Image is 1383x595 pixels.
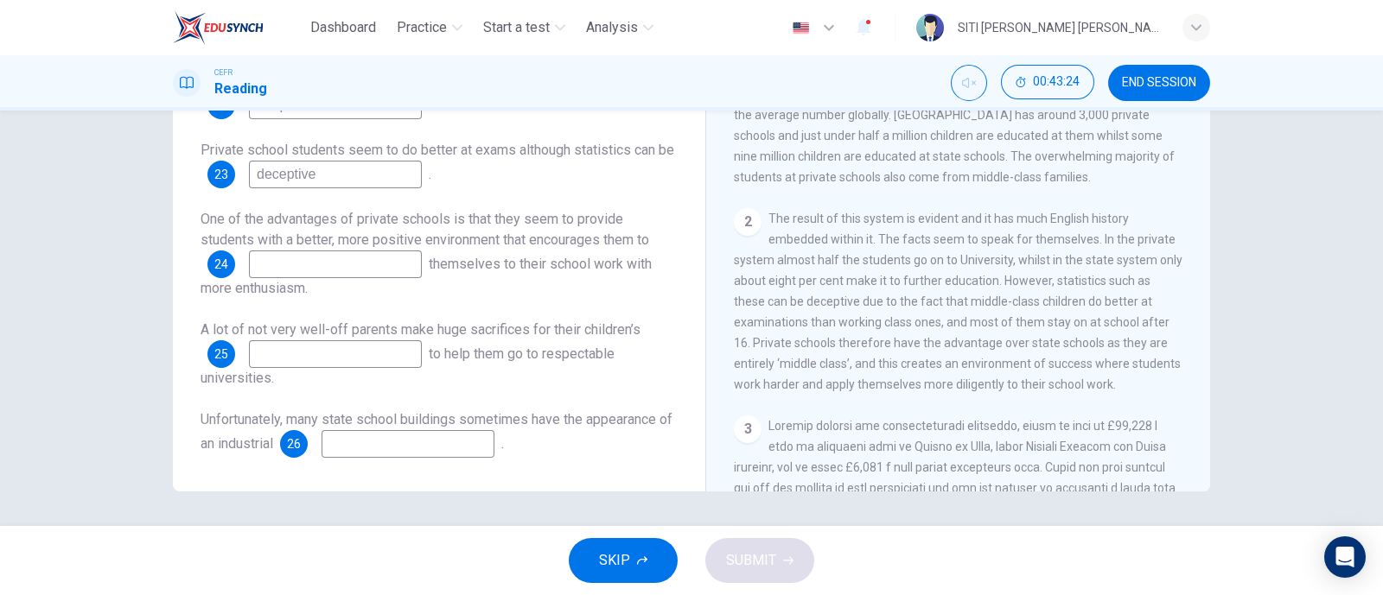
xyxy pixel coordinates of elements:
img: EduSynch logo [173,10,264,45]
span: 22 [214,99,228,111]
span: 24 [214,258,228,270]
span: Private school students seem to do better at exams although statistics can be [201,142,674,158]
button: 00:43:24 [1001,65,1094,99]
span: The result of this system is evident and it has much English history embedded within it. The fact... [734,212,1182,391]
div: 3 [734,415,762,443]
button: END SESSION [1108,65,1210,101]
span: 25 [214,348,228,360]
div: 2 [734,208,762,236]
span: 00:43:24 [1033,75,1080,89]
span: CEFR [214,66,233,79]
button: Analysis [579,12,660,43]
div: SITI [PERSON_NAME] [PERSON_NAME] [958,17,1162,38]
span: END SESSION [1122,76,1196,90]
span: Start a test [483,17,550,38]
div: Hide [1001,65,1094,101]
div: Unmute [951,65,987,101]
button: Practice [390,12,469,43]
div: Open Intercom Messenger [1324,536,1366,578]
img: Profile picture [916,14,944,41]
span: Dashboard [310,17,376,38]
span: One of the advantages of private schools is that they seem to provide students with a better, mor... [201,211,649,248]
span: Analysis [586,17,638,38]
img: en [790,22,812,35]
span: 26 [287,438,301,450]
button: Start a test [476,12,572,43]
span: Unfortunately, many state school buildings sometimes have the appearance of an industrial [201,411,672,452]
span: . [429,166,431,182]
button: SKIP [569,538,678,583]
span: . [501,435,504,452]
h1: Reading [214,79,267,99]
span: A lot of not very well-off parents make huge sacrifices for their children’s [201,321,641,338]
span: Practice [397,17,447,38]
a: EduSynch logo [173,10,303,45]
button: Dashboard [303,12,383,43]
span: SKIP [599,548,630,573]
span: 23 [214,168,228,180]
